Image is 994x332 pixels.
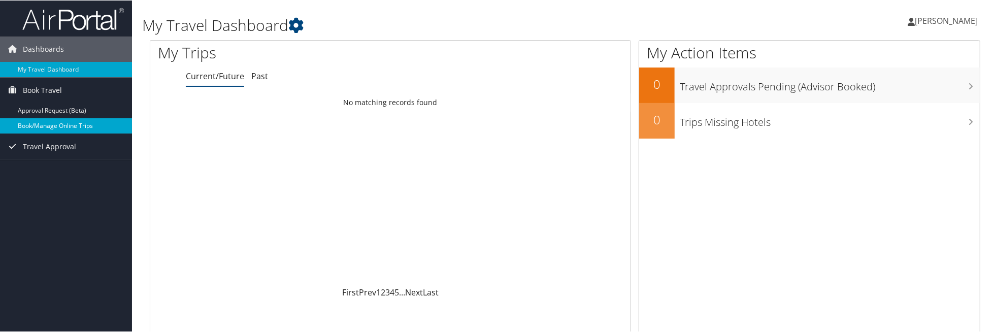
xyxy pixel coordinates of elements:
span: [PERSON_NAME] [915,15,978,26]
a: Past [251,70,268,81]
a: 2 [381,286,385,297]
span: … [399,286,405,297]
a: [PERSON_NAME] [908,5,988,36]
a: First [342,286,359,297]
a: 0Trips Missing Hotels [639,103,980,138]
img: airportal-logo.png [22,7,124,30]
h3: Travel Approvals Pending (Advisor Booked) [680,74,980,93]
a: 0Travel Approvals Pending (Advisor Booked) [639,67,980,103]
h1: My Travel Dashboard [142,14,706,36]
a: 4 [390,286,394,297]
h1: My Trips [158,42,423,63]
a: 5 [394,286,399,297]
h2: 0 [639,75,675,92]
a: Last [423,286,439,297]
span: Travel Approval [23,134,76,159]
td: No matching records found [150,93,631,111]
span: Dashboards [23,36,64,61]
h3: Trips Missing Hotels [680,110,980,129]
a: 1 [376,286,381,297]
a: 3 [385,286,390,297]
a: Current/Future [186,70,244,81]
a: Next [405,286,423,297]
h1: My Action Items [639,42,980,63]
span: Book Travel [23,77,62,103]
h2: 0 [639,111,675,128]
a: Prev [359,286,376,297]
